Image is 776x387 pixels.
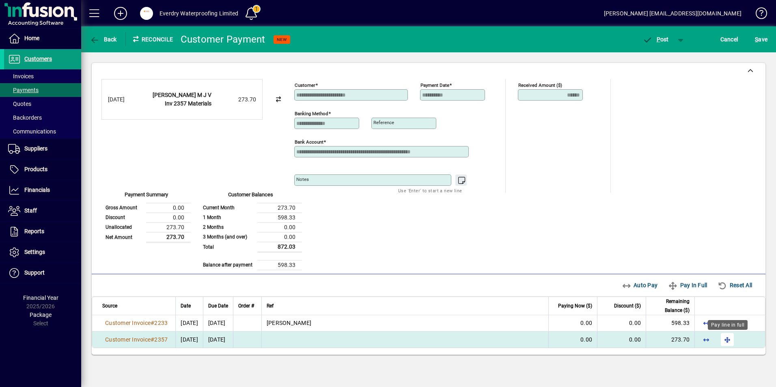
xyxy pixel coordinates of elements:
[398,186,462,195] mat-hint: Use 'Enter' to start a new line
[101,232,146,242] td: Net Amount
[208,301,228,310] span: Due Date
[90,36,117,43] span: Back
[651,297,690,315] span: Remaining Balance ($)
[8,73,34,80] span: Invoices
[629,320,641,326] span: 0.00
[671,320,690,326] span: 598.33
[4,28,81,49] a: Home
[257,232,302,242] td: 0.00
[181,33,265,46] div: Customer Payment
[8,128,56,135] span: Communications
[108,95,140,104] div: [DATE]
[105,336,151,343] span: Customer Invoice
[101,213,146,222] td: Discount
[101,222,146,232] td: Unallocated
[638,32,673,47] button: Post
[665,278,710,292] button: Pay In Full
[718,279,752,292] span: Reset All
[146,203,191,213] td: 0.00
[642,36,669,43] span: ost
[4,159,81,180] a: Products
[181,320,198,326] span: [DATE]
[154,336,168,343] span: 2357
[23,295,58,301] span: Financial Year
[199,232,257,242] td: 3 Months (and over)
[629,336,641,343] span: 0.00
[105,320,151,326] span: Customer Invoice
[4,139,81,159] a: Suppliers
[199,260,257,270] td: Balance after payment
[257,213,302,222] td: 598.33
[267,301,274,310] span: Ref
[622,279,658,292] span: Auto Pay
[257,242,302,252] td: 872.03
[203,331,233,348] td: [DATE]
[295,82,315,88] mat-label: Customer
[4,125,81,138] a: Communications
[750,2,766,28] a: Knowledge Base
[81,32,126,47] app-page-header-button: Back
[102,318,170,327] a: Customer Invoice#2233
[708,320,748,330] div: Pay line in full
[8,101,31,107] span: Quotes
[146,213,191,222] td: 0.00
[199,203,257,213] td: Current Month
[420,82,449,88] mat-label: Payment Date
[160,7,238,20] div: Everdry Waterproofing Limited
[101,191,191,203] div: Payment Summary
[146,222,191,232] td: 273.70
[718,32,740,47] button: Cancel
[24,249,45,255] span: Settings
[153,92,211,107] strong: [PERSON_NAME] M J V Inv 2357 Materials
[181,301,191,310] span: Date
[151,336,154,343] span: #
[257,222,302,232] td: 0.00
[151,320,154,326] span: #
[134,6,160,21] button: Profile
[24,207,37,214] span: Staff
[619,278,661,292] button: Auto Pay
[199,213,257,222] td: 1 Month
[102,301,117,310] span: Source
[518,82,562,88] mat-label: Received Amount ($)
[8,114,42,121] span: Backorders
[24,228,44,234] span: Reports
[4,263,81,283] a: Support
[101,203,146,213] td: Gross Amount
[720,33,738,46] span: Cancel
[30,312,52,318] span: Package
[614,301,641,310] span: Discount ($)
[24,269,45,276] span: Support
[4,97,81,111] a: Quotes
[88,32,119,47] button: Back
[4,111,81,125] a: Backorders
[154,320,168,326] span: 2233
[199,191,302,203] div: Customer Balances
[753,32,770,47] button: Save
[24,35,39,41] span: Home
[755,33,767,46] span: ave
[257,203,302,213] td: 273.70
[4,221,81,242] a: Reports
[277,37,287,42] span: NEW
[4,69,81,83] a: Invoices
[108,6,134,21] button: Add
[181,336,198,343] span: [DATE]
[199,242,257,252] td: Total
[101,193,191,243] app-page-summary-card: Payment Summary
[580,336,592,343] span: 0.00
[714,278,755,292] button: Reset All
[146,232,191,242] td: 273.70
[558,301,592,310] span: Paying Now ($)
[668,279,707,292] span: Pay In Full
[4,83,81,97] a: Payments
[216,95,256,104] div: 273.70
[4,242,81,262] a: Settings
[257,260,302,270] td: 598.33
[295,139,323,145] mat-label: Bank Account
[580,320,592,326] span: 0.00
[102,335,170,344] a: Customer Invoice#2357
[24,56,52,62] span: Customers
[199,222,257,232] td: 2 Months
[261,315,548,331] td: [PERSON_NAME]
